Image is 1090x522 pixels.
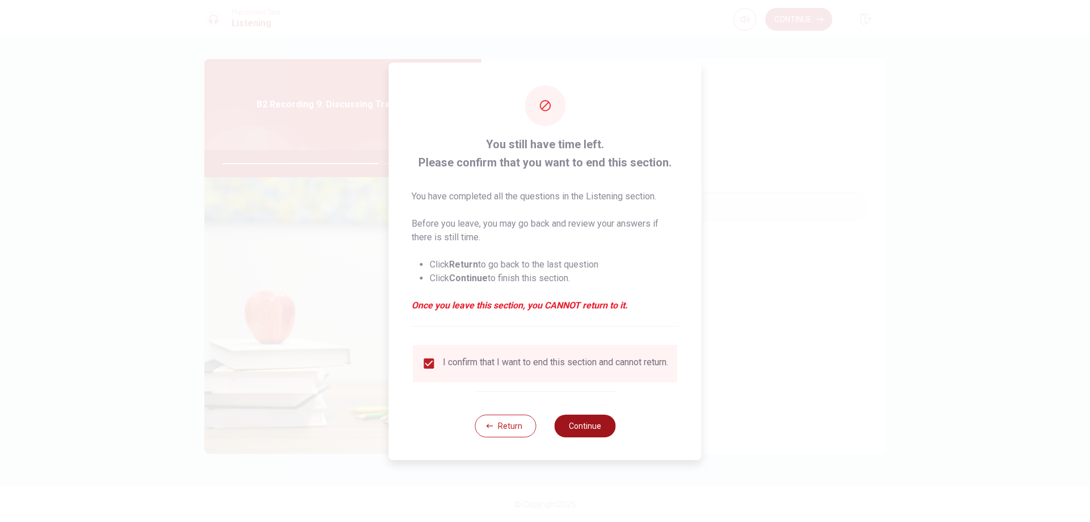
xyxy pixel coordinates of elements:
[443,357,668,370] div: I confirm that I want to end this section and cannot return.
[449,259,478,270] strong: Return
[412,217,679,244] p: Before you leave, you may go back and review your answers if there is still time.
[430,258,679,272] li: Click to go back to the last question
[475,415,536,437] button: Return
[430,272,679,285] li: Click to finish this section.
[554,415,615,437] button: Continue
[412,299,679,312] em: Once you leave this section, you CANNOT return to it.
[412,190,679,203] p: You have completed all the questions in the Listening section.
[449,273,488,283] strong: Continue
[412,135,679,172] span: You still have time left. Please confirm that you want to end this section.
